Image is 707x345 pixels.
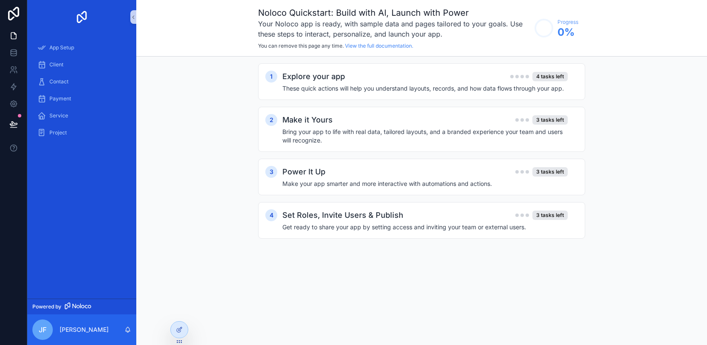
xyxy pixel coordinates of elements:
span: App Setup [49,44,74,51]
h3: Your Noloco app is ready, with sample data and pages tailored to your goals. Use these steps to i... [258,19,530,39]
a: Project [32,125,131,140]
div: scrollable content [27,34,136,151]
span: Project [49,129,67,136]
span: Powered by [32,303,61,310]
span: You can remove this page any time. [258,43,344,49]
a: Powered by [27,299,136,314]
img: App logo [75,10,89,24]
h1: Noloco Quickstart: Build with AI, Launch with Power [258,7,530,19]
p: [PERSON_NAME] [60,325,109,334]
a: Contact [32,74,131,89]
span: Client [49,61,63,68]
span: Progress [558,19,578,26]
span: Service [49,112,68,119]
a: View the full documentation. [345,43,413,49]
a: Payment [32,91,131,106]
a: Service [32,108,131,123]
span: Payment [49,95,71,102]
span: 0 % [558,26,578,39]
a: Client [32,57,131,72]
a: App Setup [32,40,131,55]
span: JF [39,325,46,335]
span: Contact [49,78,69,85]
